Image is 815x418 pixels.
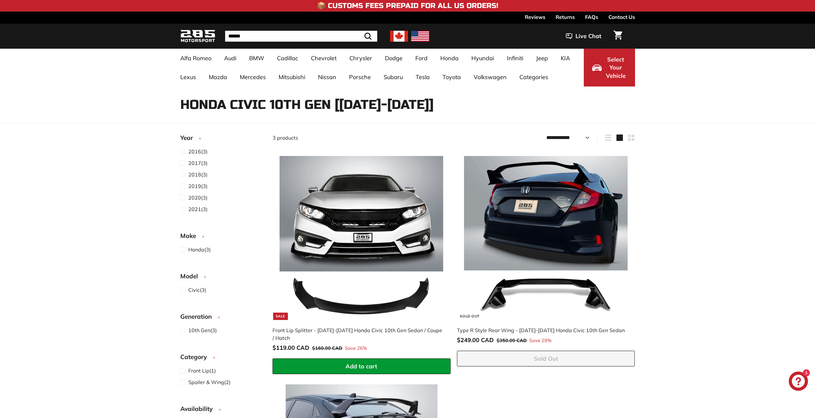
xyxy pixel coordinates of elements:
[180,350,262,366] button: Category
[305,49,343,68] a: Chevrolet
[273,313,288,320] div: Sale
[188,160,201,166] span: 2017
[243,49,271,68] a: BMW
[501,49,530,68] a: Infiniti
[218,49,243,68] a: Audi
[188,206,201,212] span: 2021
[180,231,201,241] span: Make
[457,326,629,334] div: Type R Style Rear Wing - [DATE]-[DATE] Honda Civic 10th Gen Sedan
[379,49,409,68] a: Dodge
[530,49,554,68] a: Jeep
[188,378,231,386] span: (2)
[409,68,436,86] a: Tesla
[188,171,201,178] span: 2018
[188,171,208,178] span: (3)
[273,344,309,351] span: $119.00 CAD
[409,49,434,68] a: Ford
[457,149,635,351] a: Sold Out Type R Style Rear Wing - [DATE]-[DATE] Honda Civic 10th Gen Sedan Save 29%
[467,68,513,86] a: Volkswagen
[174,49,218,68] a: Alfa Romeo
[188,205,208,213] span: (3)
[434,49,465,68] a: Honda
[180,404,217,414] span: Availability
[188,379,224,385] span: Spoiler & Wing
[554,49,576,68] a: KIA
[584,49,635,86] button: Select Your Vehicle
[343,49,379,68] a: Chrysler
[188,194,201,201] span: 2020
[233,68,272,86] a: Mercedes
[273,149,451,358] a: Sale Front Lip Splitter - [DATE]-[DATE] Honda Civic 10th Gen Sedan / Coupe / Hatch Save 26%
[180,131,262,147] button: Year
[180,270,262,286] button: Model
[188,159,208,167] span: (3)
[225,31,377,42] input: Search
[556,12,575,22] a: Returns
[312,345,342,351] span: $160.00 CAD
[585,12,598,22] a: FAQs
[180,133,198,143] span: Year
[525,12,545,22] a: Reviews
[513,68,555,86] a: Categories
[174,68,202,86] a: Lexus
[188,182,208,190] span: (3)
[345,345,367,352] span: Save 26%
[558,28,610,44] button: Live Chat
[271,49,305,68] a: Cadillac
[188,326,217,334] span: (3)
[188,246,204,253] span: Honda
[180,272,203,281] span: Model
[180,29,216,44] img: Logo_285_Motorsport_areodynamics_components
[188,148,208,155] span: (3)
[188,367,209,374] span: Front Lip
[457,351,635,367] button: Sold Out
[343,68,377,86] a: Porsche
[188,286,206,294] span: (3)
[188,327,210,333] span: 10th Gen
[188,194,208,201] span: (3)
[180,310,262,326] button: Generation
[457,313,482,320] div: Sold Out
[272,68,312,86] a: Mitsubishi
[273,358,451,374] button: Add to cart
[436,68,467,86] a: Toyota
[180,98,635,112] h1: Honda Civic 10th Gen [[DATE]-[DATE]]
[787,372,810,392] inbox-online-store-chat: Shopify online store chat
[465,49,501,68] a: Hyundai
[273,326,444,342] div: Front Lip Splitter - [DATE]-[DATE] Honda Civic 10th Gen Sedan / Coupe / Hatch
[180,229,262,245] button: Make
[202,68,233,86] a: Mazda
[605,55,627,80] span: Select Your Vehicle
[317,2,498,10] h4: 📦 Customs Fees Prepaid for All US Orders!
[188,287,200,293] span: Civic
[180,312,216,321] span: Generation
[534,355,558,362] span: Sold Out
[312,68,343,86] a: Nissan
[377,68,409,86] a: Subaru
[188,183,201,189] span: 2019
[273,134,454,142] div: 3 products
[575,32,601,40] span: Live Chat
[529,337,551,344] span: Save 29%
[346,363,377,370] span: Add to cart
[188,367,216,374] span: (1)
[180,352,212,362] span: Category
[188,246,211,253] span: (3)
[457,336,494,344] span: $249.00 CAD
[188,148,201,155] span: 2016
[610,25,626,47] a: Cart
[497,338,527,343] span: $350.00 CAD
[608,12,635,22] a: Contact Us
